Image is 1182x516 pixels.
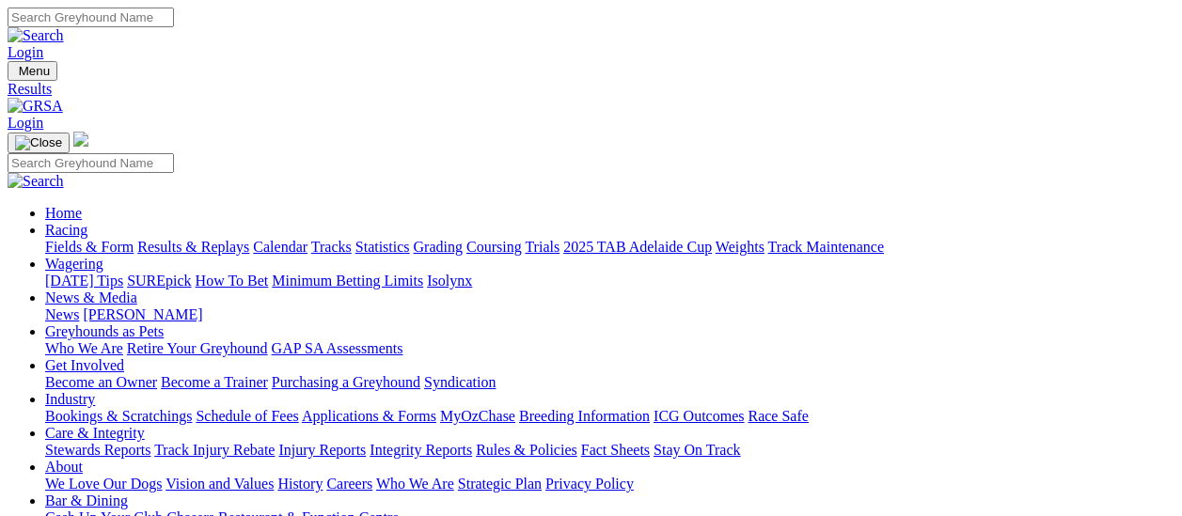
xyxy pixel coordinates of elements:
[440,408,515,424] a: MyOzChase
[8,81,1174,98] a: Results
[8,27,64,44] img: Search
[545,476,634,492] a: Privacy Policy
[8,98,63,115] img: GRSA
[127,273,191,289] a: SUREpick
[45,289,137,305] a: News & Media
[196,273,269,289] a: How To Bet
[45,442,1174,459] div: Care & Integrity
[83,306,202,322] a: [PERSON_NAME]
[45,459,83,475] a: About
[19,64,50,78] span: Menu
[370,442,472,458] a: Integrity Reports
[8,115,43,131] a: Login
[45,256,103,272] a: Wagering
[45,306,79,322] a: News
[272,374,420,390] a: Purchasing a Greyhound
[45,239,1174,256] div: Racing
[8,61,57,81] button: Toggle navigation
[311,239,352,255] a: Tracks
[45,273,1174,289] div: Wagering
[466,239,522,255] a: Coursing
[45,340,123,356] a: Who We Are
[414,239,463,255] a: Grading
[326,476,372,492] a: Careers
[45,340,1174,357] div: Greyhounds as Pets
[8,44,43,60] a: Login
[272,273,423,289] a: Minimum Betting Limits
[476,442,577,458] a: Rules & Policies
[355,239,410,255] a: Statistics
[45,374,1174,391] div: Get Involved
[427,273,472,289] a: Isolynx
[45,476,162,492] a: We Love Our Dogs
[45,408,192,424] a: Bookings & Scratchings
[563,239,712,255] a: 2025 TAB Adelaide Cup
[8,8,174,27] input: Search
[45,205,82,221] a: Home
[581,442,650,458] a: Fact Sheets
[376,476,454,492] a: Who We Are
[45,273,123,289] a: [DATE] Tips
[424,374,496,390] a: Syndication
[15,135,62,150] img: Close
[45,239,134,255] a: Fields & Form
[8,153,174,173] input: Search
[45,493,128,508] a: Bar & Dining
[302,408,436,424] a: Applications & Forms
[654,408,744,424] a: ICG Outcomes
[127,340,268,356] a: Retire Your Greyhound
[45,425,145,441] a: Care & Integrity
[458,476,542,492] a: Strategic Plan
[45,374,157,390] a: Become an Owner
[8,173,64,190] img: Search
[45,323,164,339] a: Greyhounds as Pets
[45,306,1174,323] div: News & Media
[196,408,298,424] a: Schedule of Fees
[278,442,366,458] a: Injury Reports
[277,476,323,492] a: History
[45,442,150,458] a: Stewards Reports
[73,132,88,147] img: logo-grsa-white.png
[137,239,249,255] a: Results & Replays
[45,357,124,373] a: Get Involved
[161,374,268,390] a: Become a Trainer
[253,239,307,255] a: Calendar
[154,442,275,458] a: Track Injury Rebate
[165,476,274,492] a: Vision and Values
[45,476,1174,493] div: About
[45,408,1174,425] div: Industry
[45,391,95,407] a: Industry
[519,408,650,424] a: Breeding Information
[654,442,740,458] a: Stay On Track
[748,408,808,424] a: Race Safe
[525,239,559,255] a: Trials
[8,133,70,153] button: Toggle navigation
[272,340,403,356] a: GAP SA Assessments
[45,222,87,238] a: Racing
[768,239,884,255] a: Track Maintenance
[716,239,764,255] a: Weights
